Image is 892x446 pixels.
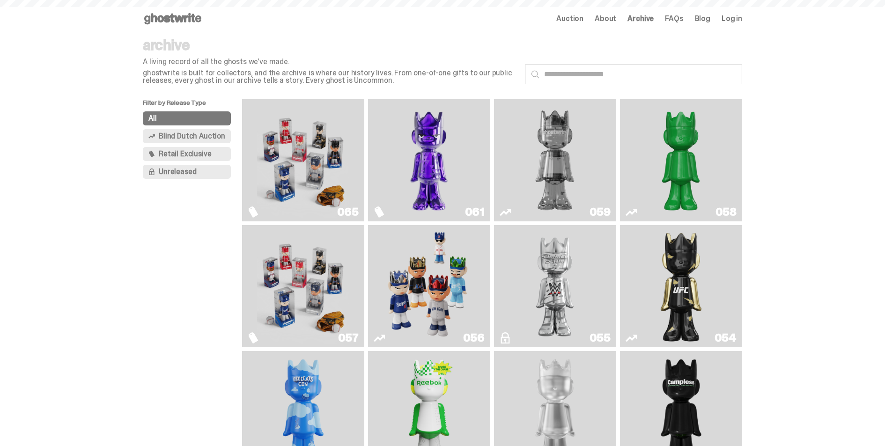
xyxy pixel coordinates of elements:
span: Blind Dutch Auction [159,132,225,140]
div: 055 [590,332,611,344]
img: Two [509,103,601,218]
span: Unreleased [159,168,196,175]
img: Game Face (2025) [383,229,475,344]
p: Filter by Release Type [143,99,242,111]
img: Game Face (2025) [257,229,349,344]
a: Game Face (2025) [374,229,485,344]
a: Game Face (2025) [248,229,359,344]
a: Two [500,103,611,218]
div: 065 [337,206,359,218]
a: Ruby [626,229,737,344]
p: ghostwrite is built for collectors, and the archive is where our history lives. From one-of-one g... [143,69,517,84]
a: I Was There SummerSlam [500,229,611,344]
span: Retail Exclusive [159,150,211,158]
div: 056 [463,332,485,344]
div: 058 [715,206,737,218]
div: 061 [465,206,485,218]
button: Blind Dutch Auction [143,129,231,143]
img: Game Face (2025) [257,103,349,218]
button: All [143,111,231,125]
div: 059 [590,206,611,218]
a: Archive [627,15,654,22]
p: A living record of all the ghosts we've made. [143,58,517,66]
a: Auction [556,15,583,22]
img: Fantasy [383,103,475,218]
div: 057 [338,332,359,344]
a: About [595,15,616,22]
a: FAQs [665,15,683,22]
span: All [148,115,157,122]
a: Game Face (2025) [248,103,359,218]
img: Schrödinger's ghost: Sunday Green [635,103,727,218]
a: Schrödinger's ghost: Sunday Green [626,103,737,218]
button: Retail Exclusive [143,147,231,161]
p: archive [143,37,517,52]
img: I Was There SummerSlam [509,229,601,344]
a: Fantasy [374,103,485,218]
a: Blog [695,15,710,22]
img: Ruby [656,229,706,344]
div: 054 [715,332,737,344]
a: Log in [722,15,742,22]
button: Unreleased [143,165,231,179]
